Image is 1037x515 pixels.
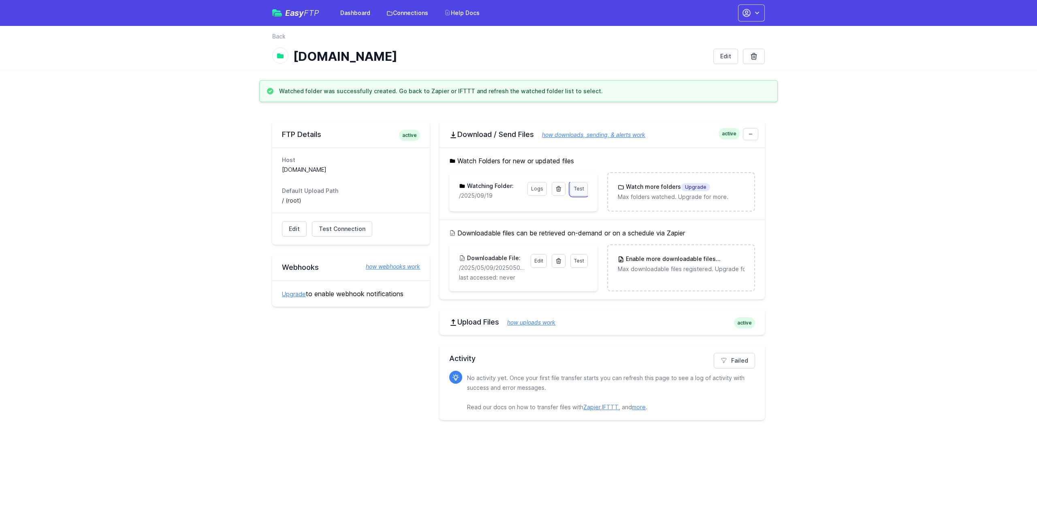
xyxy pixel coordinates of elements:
[618,193,745,201] p: Max folders watched. Upgrade for more.
[459,264,525,272] p: /2025/05/09/20250509171559_inbound_0422652309_0756011820.mp3
[719,128,740,139] span: active
[574,186,584,192] span: Test
[681,183,710,191] span: Upgrade
[534,131,645,138] a: how downloads, sending, & alerts work
[285,9,319,17] span: Easy
[358,263,420,271] a: how webhooks work
[570,182,588,196] a: Test
[449,156,755,166] h5: Watch Folders for new or updated files
[602,404,619,410] a: IFTTT
[282,291,306,297] a: Upgrade
[312,221,372,237] a: Test Connection
[272,9,282,17] img: easyftp_logo.png
[574,258,584,264] span: Test
[282,130,420,139] h2: FTP Details
[272,32,286,41] a: Back
[713,49,738,64] a: Edit
[449,130,755,139] h2: Download / Send Files
[618,265,745,273] p: Max downloadable files registered. Upgrade for more.
[279,87,603,95] h3: Watched folder was successfully created. Go back to Zapier or IFTTT and refresh the watched folde...
[272,32,765,45] nav: Breadcrumb
[716,255,745,263] span: Upgrade
[282,221,307,237] a: Edit
[465,182,514,190] h3: Watching Folder:
[632,404,646,410] a: more
[459,274,587,282] p: last accessed: never
[465,254,521,262] h3: Downloadable File:
[440,6,484,20] a: Help Docs
[319,225,365,233] span: Test Connection
[531,254,547,268] a: Edit
[272,9,319,17] a: EasyFTP
[608,173,754,211] a: Watch more foldersUpgrade Max folders watched. Upgrade for more.
[282,156,420,164] dt: Host
[734,317,755,329] span: active
[449,353,755,364] h2: Activity
[527,182,547,196] a: Logs
[293,49,707,64] h1: [DOMAIN_NAME]
[382,6,433,20] a: Connections
[583,404,600,410] a: Zapier
[570,254,588,268] a: Test
[499,319,555,326] a: how uploads work
[449,317,755,327] h2: Upload Files
[714,353,755,368] a: Failed
[282,187,420,195] dt: Default Upload Path
[399,130,420,141] span: active
[467,373,749,412] p: No activity yet. Once your first file transfer starts you can refresh this page to see a log of a...
[282,263,420,272] h2: Webhooks
[282,166,420,174] dd: [DOMAIN_NAME]
[304,8,319,18] span: FTP
[624,183,710,191] h3: Watch more folders
[272,280,430,307] div: to enable webhook notifications
[449,228,755,238] h5: Downloadable files can be retrieved on-demand or on a schedule via Zapier
[282,197,420,205] dd: / (root)
[459,192,522,200] p: /2025/09/19
[608,245,754,283] a: Enable more downloadable filesUpgrade Max downloadable files registered. Upgrade for more.
[335,6,375,20] a: Dashboard
[624,255,745,263] h3: Enable more downloadable files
